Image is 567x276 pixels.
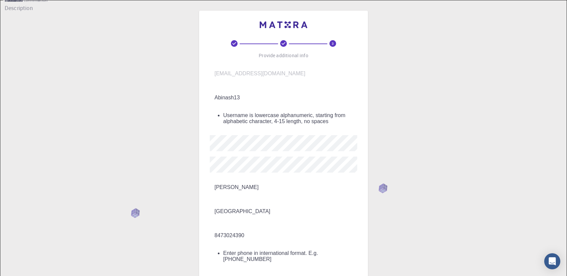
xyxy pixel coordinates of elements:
[223,112,357,124] div: Username is lowercase alphanumeric, starting from alphabetic character, 4-15 length, no spaces
[223,250,357,262] div: Enter phone in international format. E.g. [PHONE_NUMBER]
[544,253,560,269] div: Open Intercom Messenger
[259,52,308,59] p: Provide additional info
[332,41,334,46] text: 3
